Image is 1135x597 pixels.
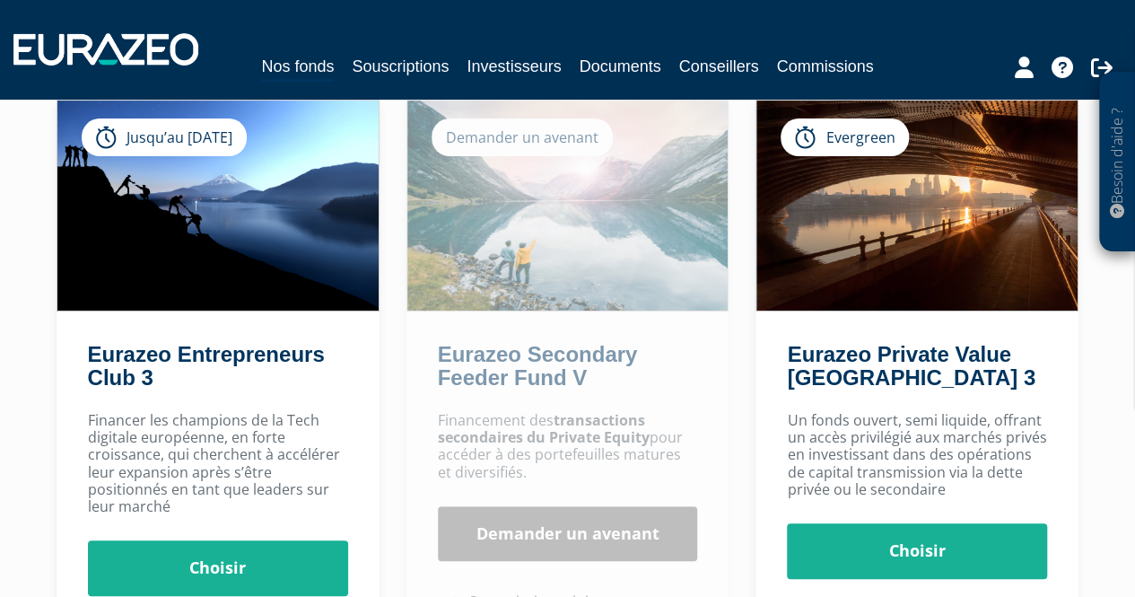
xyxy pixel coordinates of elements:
[679,54,759,79] a: Conseillers
[82,119,247,156] div: Jusqu’au [DATE]
[580,54,661,79] a: Documents
[438,342,638,390] a: Eurazeo Secondary Feeder Fund V
[432,119,613,156] div: Demander un avenant
[13,33,198,66] img: 1732889491-logotype_eurazeo_blanc_rvb.png
[438,506,698,562] a: Demander un avenant
[57,101,379,311] img: Eurazeo Entrepreneurs Club 3
[88,412,348,515] p: Financer les champions de la Tech digitale européenne, en forte croissance, qui cherchent à accél...
[787,523,1047,579] a: Choisir
[88,342,325,390] a: Eurazeo Entrepreneurs Club 3
[467,54,561,79] a: Investisseurs
[777,54,874,79] a: Commissions
[756,101,1078,311] img: Eurazeo Private Value Europe 3
[352,54,449,79] a: Souscriptions
[438,410,650,447] strong: transactions secondaires du Private Equity
[407,101,729,311] img: Eurazeo Secondary Feeder Fund V
[1107,82,1128,243] p: Besoin d'aide ?
[781,119,909,156] div: Evergreen
[787,342,1035,390] a: Eurazeo Private Value [GEOGRAPHIC_DATA] 3
[261,54,334,82] a: Nos fonds
[787,412,1047,498] p: Un fonds ouvert, semi liquide, offrant un accès privilégié aux marchés privés en investissant dan...
[88,540,348,596] a: Choisir
[438,412,698,481] p: Financement des pour accéder à des portefeuilles matures et diversifiés.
